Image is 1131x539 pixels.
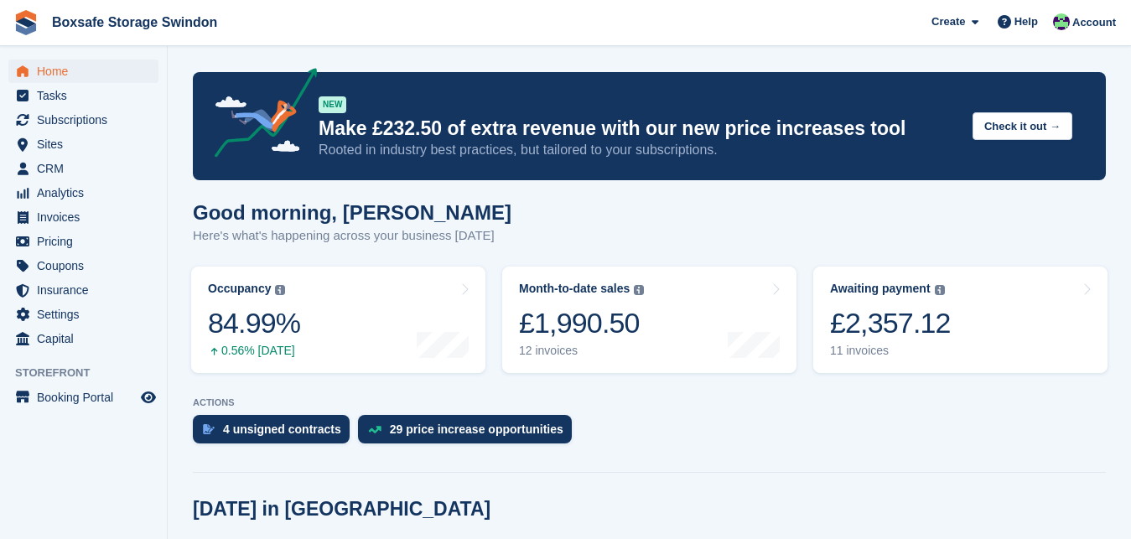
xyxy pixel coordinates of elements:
span: Sites [37,132,137,156]
img: contract_signature_icon-13c848040528278c33f63329250d36e43548de30e8caae1d1a13099fd9432cc5.svg [203,424,215,434]
span: Invoices [37,205,137,229]
span: Home [37,60,137,83]
span: Insurance [37,278,137,302]
a: menu [8,254,158,277]
span: Storefront [15,365,167,381]
a: Boxsafe Storage Swindon [45,8,224,36]
img: icon-info-grey-7440780725fd019a000dd9b08b2336e03edf1995a4989e88bcd33f0948082b44.svg [935,285,945,295]
img: icon-info-grey-7440780725fd019a000dd9b08b2336e03edf1995a4989e88bcd33f0948082b44.svg [634,285,644,295]
div: Occupancy [208,282,271,296]
h2: [DATE] in [GEOGRAPHIC_DATA] [193,498,490,521]
a: Awaiting payment £2,357.12 11 invoices [813,267,1108,373]
div: 4 unsigned contracts [223,422,341,436]
span: Capital [37,327,137,350]
div: NEW [319,96,346,113]
p: Make £232.50 of extra revenue with our new price increases tool [319,117,959,141]
span: Booking Portal [37,386,137,409]
a: Month-to-date sales £1,990.50 12 invoices [502,267,796,373]
a: menu [8,303,158,326]
a: Preview store [138,387,158,407]
div: 12 invoices [519,344,644,358]
p: Here's what's happening across your business [DATE] [193,226,511,246]
p: Rooted in industry best practices, but tailored to your subscriptions. [319,141,959,159]
a: menu [8,157,158,180]
div: £1,990.50 [519,306,644,340]
img: Kim Virabi [1053,13,1070,30]
span: Settings [37,303,137,326]
a: menu [8,84,158,107]
span: Help [1014,13,1038,30]
a: menu [8,132,158,156]
span: Account [1072,14,1116,31]
img: price_increase_opportunities-93ffe204e8149a01c8c9dc8f82e8f89637d9d84a8eef4429ea346261dce0b2c0.svg [368,426,381,433]
img: icon-info-grey-7440780725fd019a000dd9b08b2336e03edf1995a4989e88bcd33f0948082b44.svg [275,285,285,295]
span: Create [931,13,965,30]
a: menu [8,181,158,205]
a: Occupancy 84.99% 0.56% [DATE] [191,267,485,373]
span: Pricing [37,230,137,253]
div: 29 price increase opportunities [390,422,563,436]
a: menu [8,60,158,83]
a: menu [8,205,158,229]
a: menu [8,327,158,350]
a: menu [8,230,158,253]
span: Analytics [37,181,137,205]
div: £2,357.12 [830,306,951,340]
p: ACTIONS [193,397,1106,408]
span: Tasks [37,84,137,107]
span: Subscriptions [37,108,137,132]
a: menu [8,108,158,132]
a: 29 price increase opportunities [358,415,580,452]
a: menu [8,386,158,409]
img: price-adjustments-announcement-icon-8257ccfd72463d97f412b2fc003d46551f7dbcb40ab6d574587a9cd5c0d94... [200,68,318,163]
h1: Good morning, [PERSON_NAME] [193,201,511,224]
div: Month-to-date sales [519,282,630,296]
img: stora-icon-8386f47178a22dfd0bd8f6a31ec36ba5ce8667c1dd55bd0f319d3a0aa187defe.svg [13,10,39,35]
div: 11 invoices [830,344,951,358]
span: CRM [37,157,137,180]
a: menu [8,278,158,302]
div: 84.99% [208,306,300,340]
span: Coupons [37,254,137,277]
button: Check it out → [973,112,1072,140]
div: 0.56% [DATE] [208,344,300,358]
a: 4 unsigned contracts [193,415,358,452]
div: Awaiting payment [830,282,931,296]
